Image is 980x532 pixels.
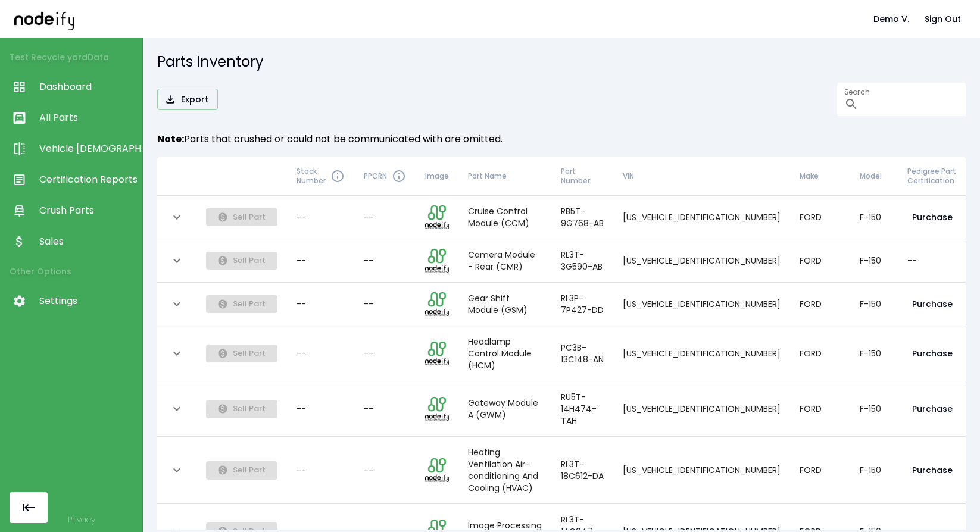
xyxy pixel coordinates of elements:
div: -- [297,464,345,476]
button: expand row [167,251,187,271]
img: part image [425,249,449,273]
td: -- [354,326,416,381]
th: Part Name [458,157,551,196]
td: [US_VEHICLE_IDENTIFICATION_NUMBER] [613,239,790,283]
td: [US_VEHICLE_IDENTIFICATION_NUMBER] [613,437,790,504]
button: expand row [167,294,187,314]
td: RL3T-18C612-DA [551,437,613,504]
td: Cruise Control Module (CCM) [458,196,551,239]
button: Sign Out [920,8,966,30]
div: -- [297,255,345,267]
button: Purchase [907,398,957,420]
img: part image [425,458,449,482]
td: RU5T-14H474-TAH [551,381,613,437]
th: Model [850,157,898,196]
td: RL3T-3G590-AB [551,239,613,283]
div: -- [297,211,345,223]
td: -- [354,196,416,239]
th: Part Number [551,157,613,196]
h5: Parts Inventory [157,52,966,71]
td: FORD [790,283,850,326]
th: Make [790,157,850,196]
td: [US_VEHICLE_IDENTIFICATION_NUMBER] [613,326,790,381]
div: -- [297,348,345,359]
td: -- [354,381,416,437]
td: -- [898,239,967,283]
td: Gear Shift Module (GSM) [458,283,551,326]
img: part image [425,205,449,229]
span: Purchase Pedigree Part Certification to sell this part [206,464,277,475]
span: Certification Reports [39,173,136,187]
button: Export [157,89,218,111]
button: Purchase [907,343,957,365]
td: Headlamp Control Module (HCM) [458,326,551,381]
td: -- [354,283,416,326]
img: part image [425,292,449,316]
button: expand row [167,343,187,364]
th: Image [416,157,458,196]
td: FORD [790,326,850,381]
td: F-150 [850,239,898,283]
td: [US_VEHICLE_IDENTIFICATION_NUMBER] [613,381,790,437]
td: F-150 [850,326,898,381]
span: Purchase Pedigree Part Certification to sell this part [206,298,277,309]
span: Purchase Pedigree Part Certification to sell this part [206,254,277,266]
td: F-150 [850,437,898,504]
span: All Parts [39,111,136,125]
div: -- [297,298,345,310]
span: Settings [39,294,136,308]
td: FORD [790,381,850,437]
span: Purchase Pedigree Part Certification to sell this part [206,211,277,223]
button: Purchase [907,206,957,229]
span: Vehicle [DEMOGRAPHIC_DATA] [39,142,136,156]
td: Gateway Module A (GWM) [458,381,551,437]
button: expand row [167,399,187,419]
td: FORD [790,239,850,283]
a: Privacy [68,514,95,525]
td: -- [354,437,416,504]
td: PC3B-13C148-AN [551,326,613,381]
td: FORD [790,437,850,504]
td: Camera Module - Rear (CMR) [458,239,551,283]
h6: Parts that crushed or could not be communicated with are omitted. [157,131,966,148]
div: PPCRN [364,169,406,183]
span: Purchase Pedigree Part Certification to sell this part [206,347,277,359]
td: F-150 [850,381,898,437]
div: -- [297,403,345,415]
td: [US_VEHICLE_IDENTIFICATION_NUMBER] [613,283,790,326]
button: Purchase [907,459,957,481]
span: Sales [39,234,136,249]
td: -- [354,239,416,283]
img: part image [425,397,449,421]
button: Demo V. [869,8,914,30]
label: Search [844,87,869,97]
td: Heating Ventilation Air-conditioning And Cooling (HVAC) [458,437,551,504]
td: FORD [790,196,850,239]
span: Crush Parts [39,204,136,218]
th: Pedigree Part Certification [898,157,967,196]
span: Purchase Pedigree Part Certification to sell this part [206,402,277,414]
img: nodeify [14,8,74,30]
td: F-150 [850,283,898,326]
strong: Note: [157,132,184,146]
span: Dashboard [39,80,136,94]
th: VIN [613,157,790,196]
div: Stock Number [297,167,345,186]
button: expand row [167,460,187,480]
button: expand row [167,207,187,227]
img: part image [425,342,449,365]
td: RL3P-7P427-DD [551,283,613,326]
td: [US_VEHICLE_IDENTIFICATION_NUMBER] [613,196,790,239]
td: RB5T-9G768-AB [551,196,613,239]
td: F-150 [850,196,898,239]
button: Purchase [907,293,957,315]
